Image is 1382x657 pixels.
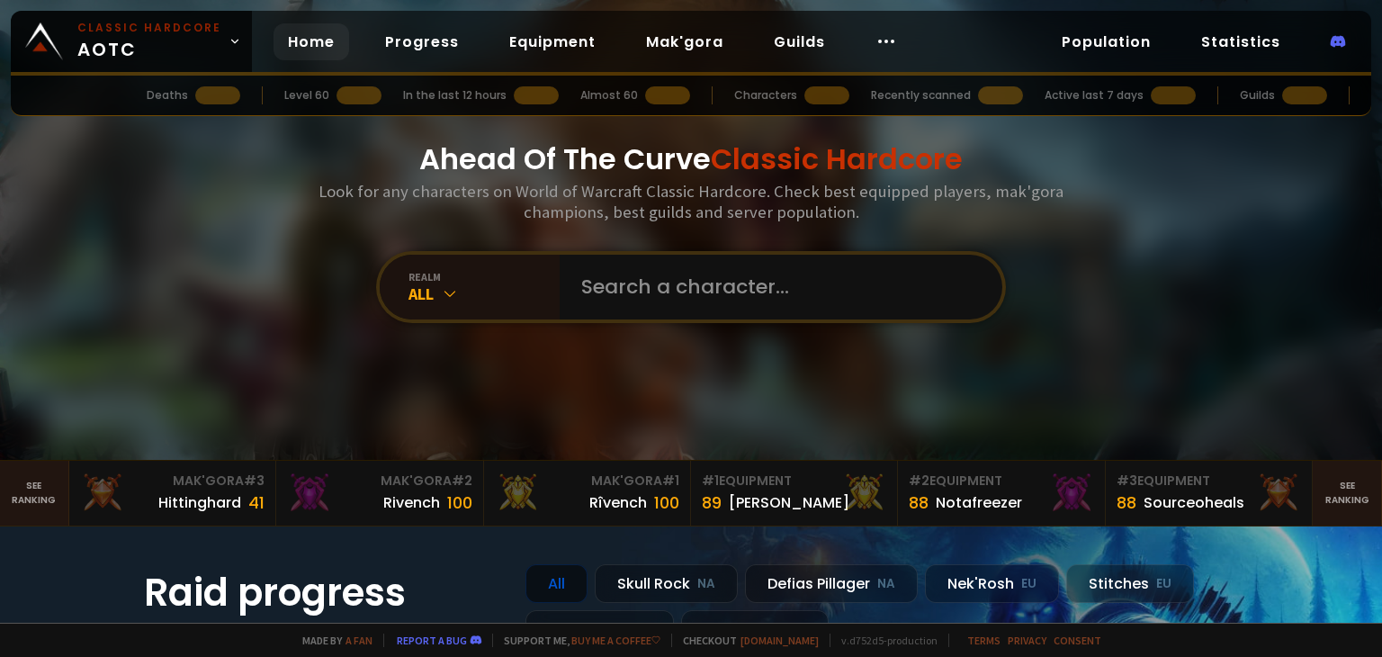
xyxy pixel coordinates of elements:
a: Classic HardcoreAOTC [11,11,252,72]
div: All [408,283,560,304]
small: EU [791,621,806,639]
a: Statistics [1187,23,1295,60]
div: Mak'Gora [80,472,265,490]
div: [PERSON_NAME] [729,491,849,514]
div: Soulseeker [681,610,829,649]
div: Skull Rock [595,564,738,603]
span: # 2 [452,472,472,490]
a: Mak'gora [632,23,738,60]
span: v. d752d5 - production [830,634,938,647]
div: Mak'Gora [495,472,679,490]
div: 88 [909,490,929,515]
div: Stitches [1066,564,1194,603]
div: All [525,564,588,603]
div: 100 [654,490,679,515]
div: Defias Pillager [745,564,918,603]
div: Deaths [147,87,188,103]
div: Notafreezer [936,491,1022,514]
div: 41 [248,490,265,515]
a: Consent [1054,634,1101,647]
span: AOTC [77,20,221,63]
span: Classic Hardcore [711,139,963,179]
a: Home [274,23,349,60]
div: Equipment [1117,472,1301,490]
a: Mak'Gora#2Rivench100 [276,461,483,526]
span: # 1 [662,472,679,490]
span: # 3 [244,472,265,490]
h1: Ahead Of The Curve [419,138,963,181]
a: Mak'Gora#1Rîvench100 [484,461,691,526]
a: Privacy [1008,634,1046,647]
div: 100 [447,490,472,515]
div: Active last 7 days [1045,87,1144,103]
div: Equipment [702,472,886,490]
div: Sourceoheals [1144,491,1244,514]
small: NA [877,575,895,593]
div: Rîvench [589,491,647,514]
div: Almost 60 [580,87,638,103]
span: # 3 [1117,472,1137,490]
small: NA [697,575,715,593]
a: #3Equipment88Sourceoheals [1106,461,1313,526]
div: realm [408,270,560,283]
a: Progress [371,23,473,60]
div: Recently scanned [871,87,971,103]
a: Buy me a coffee [571,634,660,647]
a: Seeranking [1313,461,1382,526]
div: Equipment [909,472,1093,490]
div: Level 60 [284,87,329,103]
span: # 1 [702,472,719,490]
a: a fan [345,634,372,647]
small: EU [1156,575,1171,593]
div: 88 [1117,490,1136,515]
a: Report a bug [397,634,467,647]
a: Terms [967,634,1001,647]
small: Classic Hardcore [77,20,221,36]
h1: Raid progress [144,564,504,621]
a: #2Equipment88Notafreezer [898,461,1105,526]
div: Mak'Gora [287,472,471,490]
a: Equipment [495,23,610,60]
small: NA [633,621,651,639]
div: Guilds [1240,87,1275,103]
small: EU [1021,575,1036,593]
div: In the last 12 hours [403,87,507,103]
a: #1Equipment89[PERSON_NAME] [691,461,898,526]
a: Mak'Gora#3Hittinghard41 [69,461,276,526]
span: Made by [292,634,372,647]
div: 89 [702,490,722,515]
div: Hittinghard [158,491,241,514]
div: Doomhowl [525,610,674,649]
span: Checkout [671,634,819,647]
div: Nek'Rosh [925,564,1059,603]
div: Rivench [383,491,440,514]
a: Population [1047,23,1165,60]
div: Characters [734,87,797,103]
a: [DOMAIN_NAME] [740,634,819,647]
h3: Look for any characters on World of Warcraft Classic Hardcore. Check best equipped players, mak'g... [311,181,1071,222]
input: Search a character... [570,255,981,319]
a: Guilds [759,23,839,60]
span: # 2 [909,472,929,490]
span: Support me, [492,634,660,647]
